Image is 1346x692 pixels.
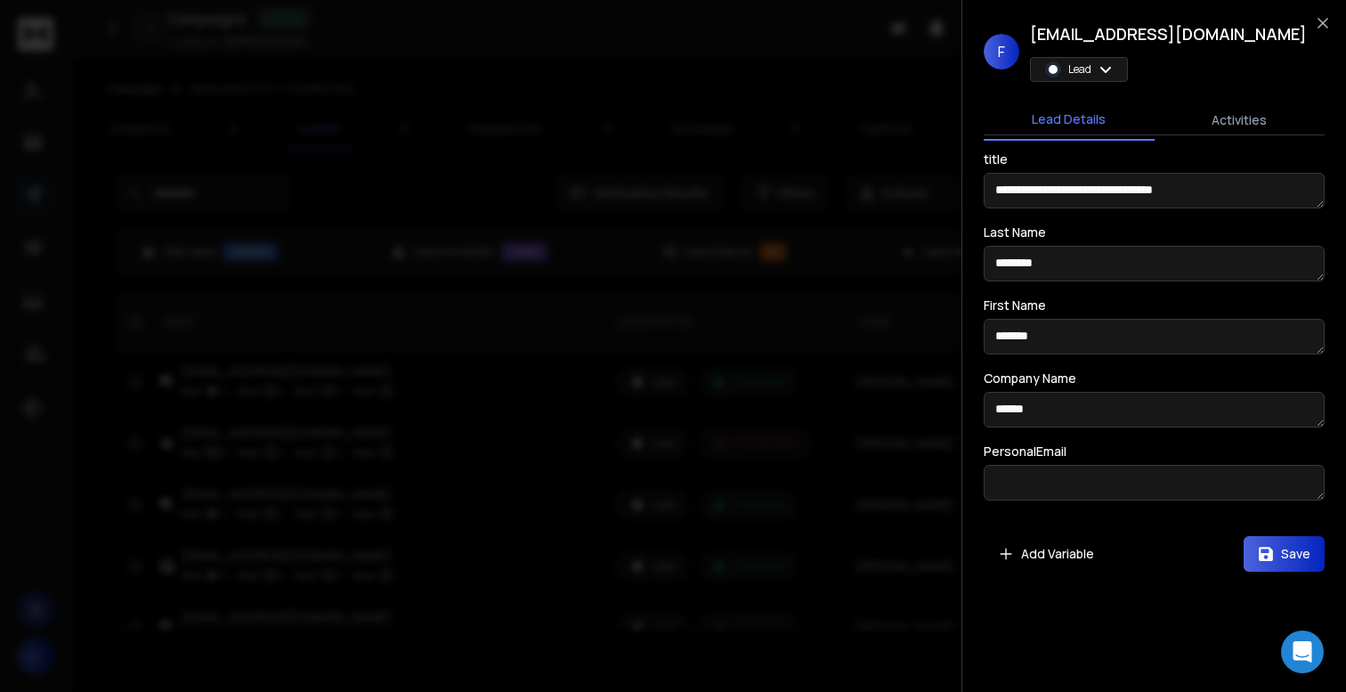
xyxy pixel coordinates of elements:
[984,445,1066,458] label: PersonalEmail
[984,299,1046,312] label: First Name
[1068,62,1091,77] p: Lead
[984,536,1108,572] button: Add Variable
[984,100,1155,141] button: Lead Details
[1244,536,1325,572] button: Save
[984,153,1008,166] label: title
[1281,631,1324,673] div: Open Intercom Messenger
[1030,21,1307,46] h1: [EMAIL_ADDRESS][DOMAIN_NAME]
[984,34,1019,69] span: F
[984,226,1046,239] label: Last Name
[1155,101,1326,140] button: Activities
[984,372,1076,385] label: Company Name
